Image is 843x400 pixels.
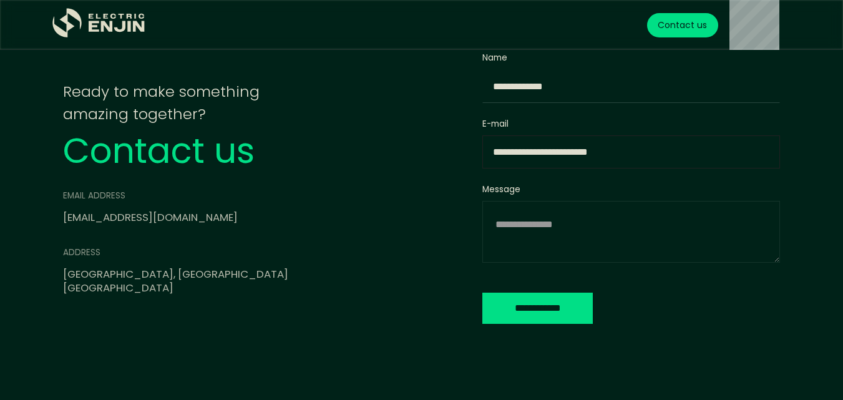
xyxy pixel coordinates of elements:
div: [GEOGRAPHIC_DATA], [GEOGRAPHIC_DATA] [63,268,419,281]
label: Name [482,52,780,64]
div: email address [63,190,238,202]
div: [GEOGRAPHIC_DATA] [63,281,419,295]
label: E-mail [482,118,780,130]
a: [EMAIL_ADDRESS][DOMAIN_NAME] [63,210,238,225]
div: Contact us [658,19,707,32]
label: Message [482,183,780,196]
a: Contact us [647,13,719,37]
div: Contact us [63,134,419,168]
a: home [52,8,146,42]
div: address [63,246,419,259]
div: Ready to make something amazing together? [63,80,419,125]
form: Email Form [482,52,780,324]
